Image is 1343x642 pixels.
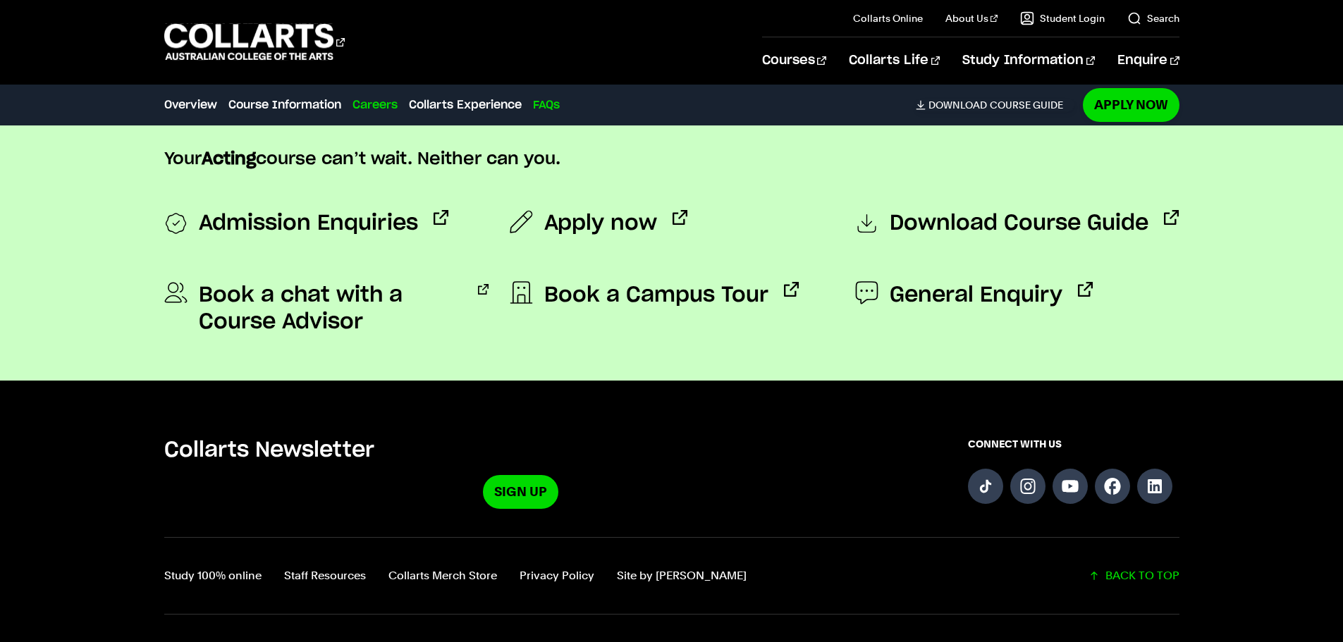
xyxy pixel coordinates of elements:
[1127,11,1179,25] a: Search
[855,210,1179,238] a: Download Course Guide
[164,282,489,335] a: Book a chat with a Course Advisor
[762,37,826,84] a: Courses
[164,537,1179,615] div: Additional links and back-to-top button
[1095,469,1130,504] a: Follow us on Facebook
[962,37,1095,84] a: Study Information
[164,437,878,464] h5: Collarts Newsletter
[916,99,1074,111] a: DownloadCourse Guide
[510,282,799,309] a: Book a Campus Tour
[544,210,657,237] span: Apply now
[1117,37,1179,84] a: Enquire
[352,97,398,113] a: Careers
[284,566,366,586] a: Staff Resources
[483,475,558,508] a: Sign Up
[388,566,497,586] a: Collarts Merch Store
[228,97,341,113] a: Course Information
[164,210,448,238] a: Admission Enquiries
[164,148,1179,171] p: Your course can’t wait. Neither can you.
[890,210,1148,238] span: Download Course Guide
[617,566,747,586] a: Site by Calico
[945,11,998,25] a: About Us
[1088,566,1179,586] a: Scroll back to top of the page
[510,210,687,237] a: Apply now
[164,97,217,113] a: Overview
[202,151,256,168] strong: Acting
[853,11,923,25] a: Collarts Online
[1053,469,1088,504] a: Follow us on YouTube
[890,282,1062,309] span: General Enquiry
[409,97,522,113] a: Collarts Experience
[928,99,987,111] span: Download
[968,437,1179,451] span: CONNECT WITH US
[968,437,1179,508] div: Connect with us on social media
[164,566,262,586] a: Study 100% online
[199,282,462,335] span: Book a chat with a Course Advisor
[1010,469,1045,504] a: Follow us on Instagram
[164,22,345,62] div: Go to homepage
[544,282,768,309] span: Book a Campus Tour
[855,282,1093,309] a: General Enquiry
[1083,88,1179,121] a: Apply Now
[199,210,418,238] span: Admission Enquiries
[1137,469,1172,504] a: Follow us on LinkedIn
[164,566,747,586] nav: Footer navigation
[968,469,1003,504] a: Follow us on TikTok
[533,97,560,113] a: FAQs
[849,37,940,84] a: Collarts Life
[520,566,594,586] a: Privacy Policy
[1020,11,1105,25] a: Student Login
